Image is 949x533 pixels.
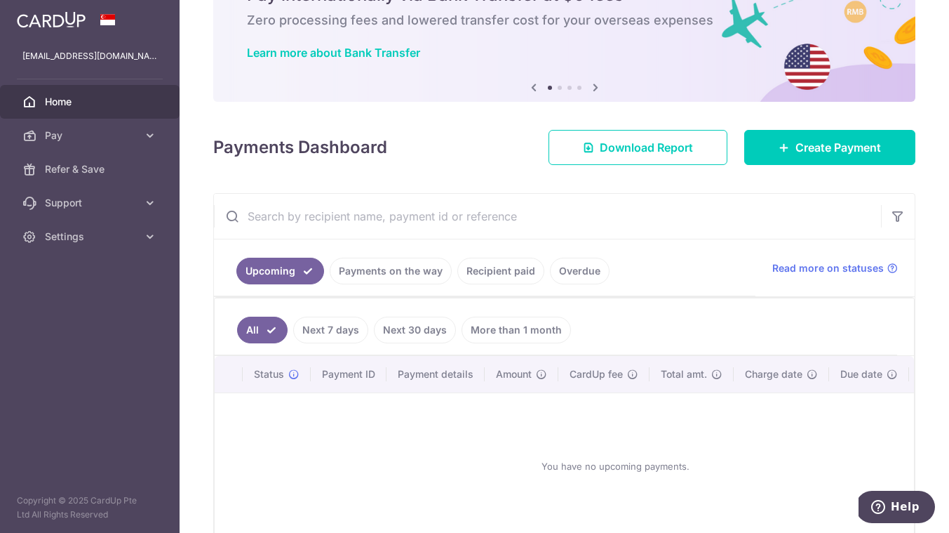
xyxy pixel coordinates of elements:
a: All [237,317,288,343]
a: Next 7 days [293,317,368,343]
a: Recipient paid [457,258,544,284]
span: Pay [45,129,137,143]
input: Search by recipient name, payment id or reference [214,194,881,239]
span: Due date [840,367,882,381]
span: Refer & Save [45,162,137,176]
span: Amount [496,367,532,381]
span: Charge date [745,367,802,381]
a: Payments on the way [330,258,452,284]
span: Create Payment [795,139,881,156]
span: Status [254,367,284,381]
th: Payment details [386,356,485,393]
a: More than 1 month [462,317,571,343]
a: Next 30 days [374,317,456,343]
iframe: Opens a widget where you can find more information [859,491,935,526]
th: Payment ID [311,356,386,393]
a: Read more on statuses [772,261,898,275]
span: Total amt. [661,367,707,381]
span: Read more on statuses [772,261,884,275]
span: Settings [45,230,137,244]
a: Upcoming [236,258,324,284]
span: Home [45,95,137,109]
h6: Zero processing fees and lowered transfer cost for your overseas expenses [247,12,882,29]
h4: Payments Dashboard [213,135,387,160]
p: [EMAIL_ADDRESS][DOMAIN_NAME] [22,49,157,63]
span: Support [45,196,137,210]
a: Overdue [550,258,610,284]
a: Learn more about Bank Transfer [247,46,420,60]
a: Download Report [548,130,727,165]
img: CardUp [17,11,86,28]
a: Create Payment [744,130,915,165]
span: Download Report [600,139,693,156]
span: CardUp fee [570,367,623,381]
